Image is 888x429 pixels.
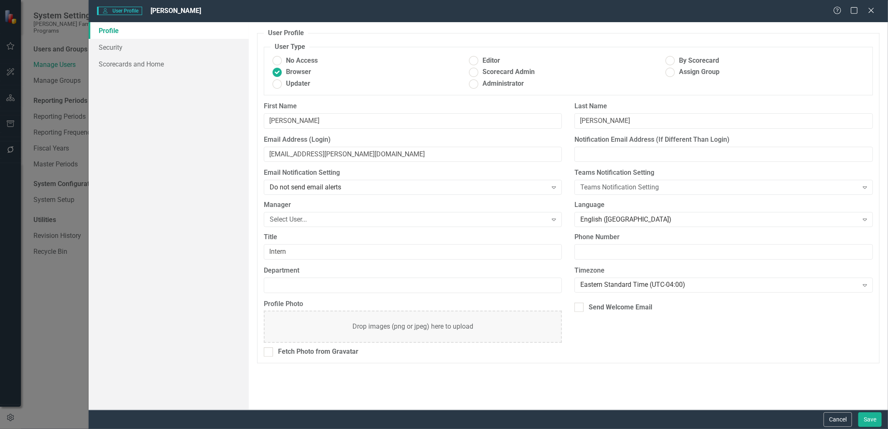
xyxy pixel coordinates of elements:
span: User Profile [97,7,142,15]
label: Manager [264,200,562,210]
span: Administrator [482,79,524,89]
label: Language [574,200,873,210]
div: Drop images (png or jpeg) here to upload [352,322,473,332]
label: Department [264,266,562,276]
label: Email Notification Setting [264,168,562,178]
span: Assign Group [679,67,720,77]
a: Scorecards and Home [89,56,248,72]
div: Select User... [270,215,547,225]
label: Email Address (Login) [264,135,562,145]
legend: User Profile [264,28,308,38]
div: Send Welcome Email [589,303,652,312]
label: Teams Notification Setting [574,168,873,178]
label: Notification Email Address (If Different Than Login) [574,135,873,145]
div: Teams Notification Setting [580,183,858,192]
div: Do not send email alerts [270,183,547,192]
span: By Scorecard [679,56,719,66]
legend: User Type [270,42,309,52]
a: Security [89,39,248,56]
label: First Name [264,102,562,111]
span: Scorecard Admin [482,67,535,77]
span: Editor [482,56,500,66]
span: No Access [286,56,318,66]
button: Cancel [824,412,852,427]
label: Last Name [574,102,873,111]
div: Fetch Photo from Gravatar [278,347,358,357]
span: [PERSON_NAME] [151,7,201,15]
label: Title [264,232,562,242]
span: Updater [286,79,310,89]
label: Timezone [574,266,873,276]
a: Profile [89,22,248,39]
div: English ([GEOGRAPHIC_DATA]) [580,215,858,225]
span: Browser [286,67,311,77]
label: Phone Number [574,232,873,242]
label: Profile Photo [264,299,562,309]
button: Save [858,412,882,427]
div: Eastern Standard Time (UTC-04:00) [580,280,858,290]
